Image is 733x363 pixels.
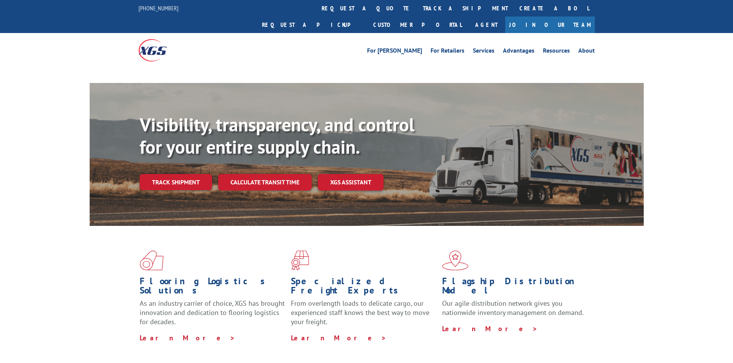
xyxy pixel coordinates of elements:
a: Request a pickup [256,17,367,33]
a: Advantages [503,48,534,56]
img: xgs-icon-focused-on-flooring-red [291,250,309,270]
span: As an industry carrier of choice, XGS has brought innovation and dedication to flooring logistics... [140,299,285,326]
a: Learn More > [442,324,538,333]
a: Customer Portal [367,17,468,33]
a: Join Our Team [505,17,595,33]
h1: Flagship Distribution Model [442,277,588,299]
a: Calculate transit time [218,174,312,191]
a: Track shipment [140,174,212,190]
a: Learn More > [291,333,387,342]
a: Resources [543,48,570,56]
a: [PHONE_NUMBER] [139,4,179,12]
p: From overlength loads to delicate cargo, our experienced staff knows the best way to move your fr... [291,299,436,333]
a: Learn More > [140,333,235,342]
a: About [578,48,595,56]
a: Agent [468,17,505,33]
h1: Specialized Freight Experts [291,277,436,299]
img: xgs-icon-total-supply-chain-intelligence-red [140,250,164,270]
a: For Retailers [431,48,464,56]
a: For [PERSON_NAME] [367,48,422,56]
img: xgs-icon-flagship-distribution-model-red [442,250,469,270]
a: XGS ASSISTANT [318,174,384,191]
a: Services [473,48,494,56]
h1: Flooring Logistics Solutions [140,277,285,299]
span: Our agile distribution network gives you nationwide inventory management on demand. [442,299,584,317]
b: Visibility, transparency, and control for your entire supply chain. [140,113,414,159]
